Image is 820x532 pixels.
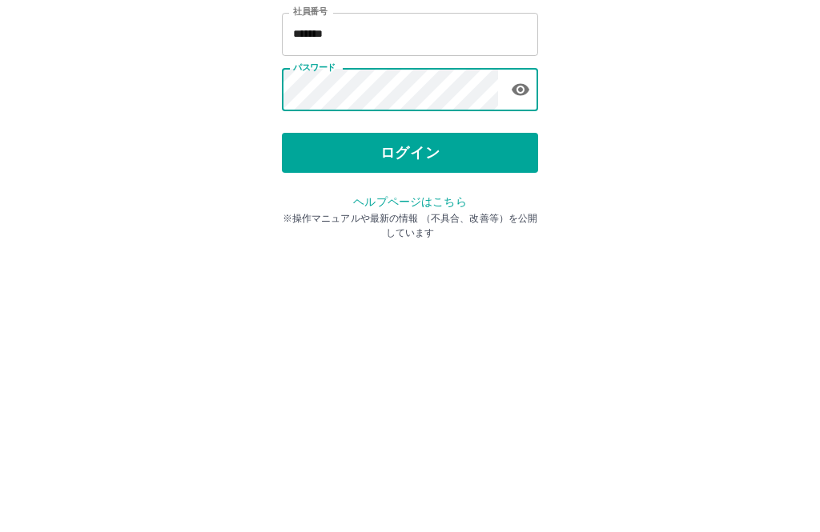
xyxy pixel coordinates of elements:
[358,101,463,131] h2: ログイン
[282,277,538,317] button: ログイン
[353,339,466,352] a: ヘルプページはこちら
[293,206,336,218] label: パスワード
[282,355,538,384] p: ※操作マニュアルや最新の情報 （不具合、改善等）を公開しています
[293,150,327,162] label: 社員番号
